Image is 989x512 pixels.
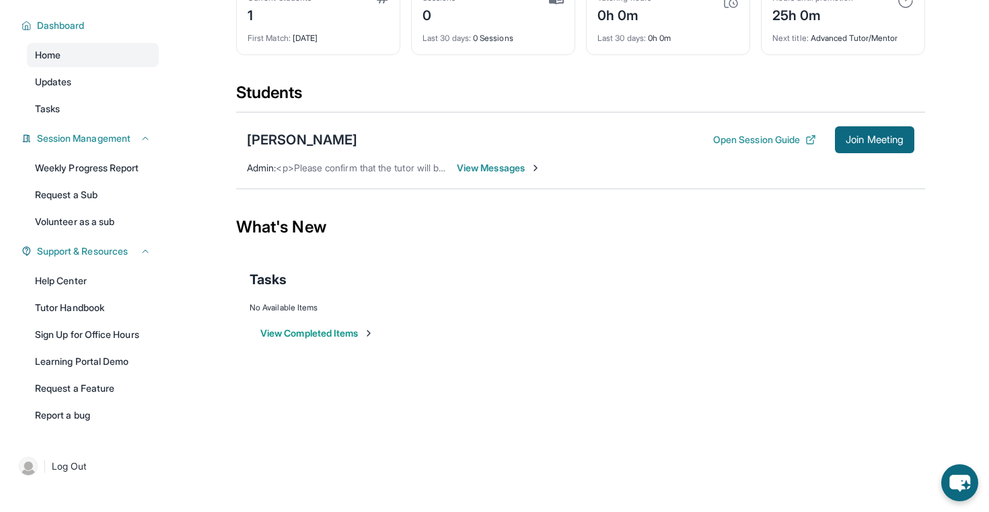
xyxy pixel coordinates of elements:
span: Admin : [247,162,276,173]
span: Join Meeting [846,136,904,144]
a: Report a bug [27,403,159,427]
div: What's New [236,198,925,257]
span: Last 30 days : [423,33,471,43]
span: View Messages [457,161,541,175]
div: 25h 0m [772,3,853,25]
span: Last 30 days : [597,33,646,43]
div: [DATE] [248,25,389,44]
div: Students [236,82,925,112]
button: Open Session Guide [713,133,816,146]
button: chat-button [941,464,978,501]
a: |Log Out [13,452,159,481]
span: Home [35,48,61,62]
span: First Match : [248,33,291,43]
div: Advanced Tutor/Mentor [772,25,914,44]
span: Tasks [35,102,60,116]
span: Log Out [52,460,87,473]
span: Tasks [250,270,287,289]
a: Home [27,43,159,67]
a: Learning Portal Demo [27,349,159,374]
a: Request a Sub [27,183,159,207]
div: No Available Items [250,302,912,313]
span: Next title : [772,33,809,43]
a: Tasks [27,97,159,121]
button: Support & Resources [32,245,151,258]
button: Join Meeting [835,126,914,153]
div: 0h 0m [597,25,739,44]
button: Dashboard [32,19,151,32]
div: [PERSON_NAME] [247,130,357,149]
a: Tutor Handbook [27,296,159,320]
span: Dashboard [37,19,85,32]
span: | [43,458,46,474]
button: View Completed Items [260,327,374,340]
span: <p>Please confirm that the tutor will be able to attend your first assigned meeting time before j... [276,162,762,173]
span: Session Management [37,132,131,145]
button: Session Management [32,132,151,145]
a: Updates [27,70,159,94]
img: user-img [19,457,38,476]
div: 1 [248,3,312,25]
div: 0 Sessions [423,25,564,44]
span: Updates [35,75,72,89]
a: Help Center [27,269,159,293]
span: Support & Resources [37,245,128,258]
a: Weekly Progress Report [27,156,159,180]
img: Chevron-Right [530,163,541,173]
div: 0h 0m [597,3,651,25]
div: 0 [423,3,456,25]
a: Volunteer as a sub [27,210,159,234]
a: Sign Up for Office Hours [27,323,159,347]
a: Request a Feature [27,376,159,400]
